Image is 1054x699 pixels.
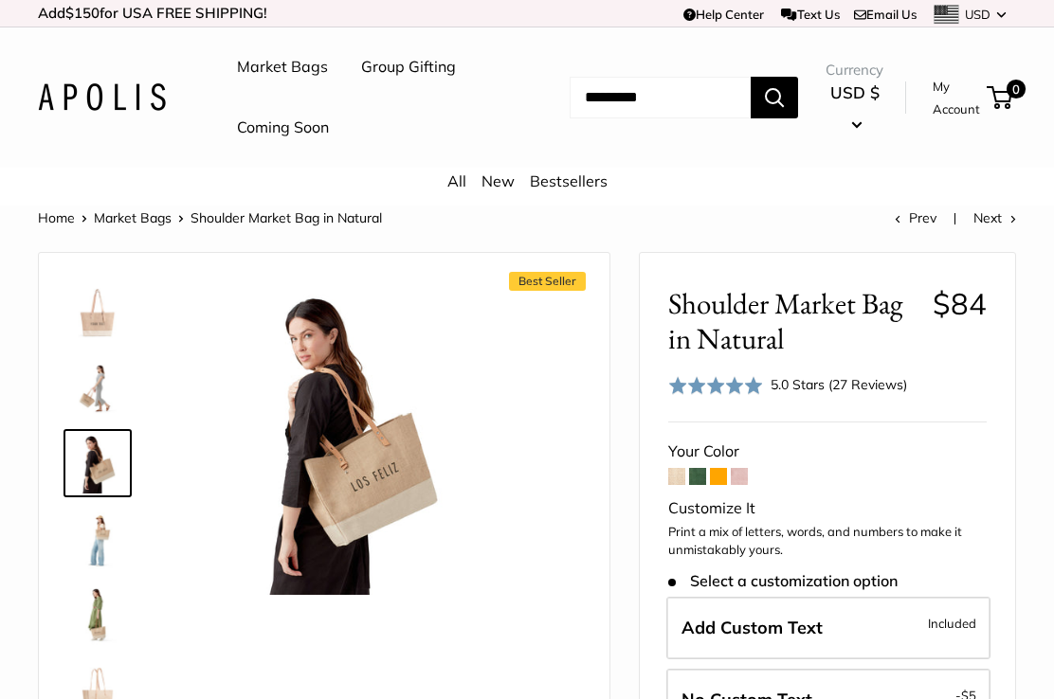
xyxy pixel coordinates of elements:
a: Text Us [781,7,839,22]
a: Home [38,209,75,226]
button: Search [751,77,798,118]
a: Shoulder Market Bag in Natural [64,278,132,346]
a: New [482,171,515,190]
span: Included [928,612,976,635]
img: Shoulder Market Bag in Natural [67,509,128,569]
p: Print a mix of letters, words, and numbers to make it unmistakably yours. [668,523,987,560]
a: Email Us [854,7,917,22]
nav: Breadcrumb [38,206,382,230]
a: Help Center [683,7,764,22]
button: USD $ [826,78,883,138]
span: USD $ [830,82,880,102]
a: Market Bags [237,53,328,81]
a: My Account [933,75,980,121]
a: Shoulder Market Bag in Natural [64,429,132,497]
div: Your Color [668,438,987,466]
a: Market Bags [94,209,172,226]
div: 5.0 Stars (27 Reviews) [668,371,907,399]
div: 5.0 Stars (27 Reviews) [771,374,907,395]
img: Shoulder Market Bag in Natural [191,281,504,595]
a: All [447,171,466,190]
label: Add Custom Text [666,597,990,659]
img: Shoulder Market Bag in Natural [67,584,128,645]
span: Select a customization option [668,572,897,590]
a: Bestsellers [530,171,608,190]
a: Coming Soon [237,114,329,142]
div: Customize It [668,494,987,523]
a: Shoulder Market Bag in Natural [64,353,132,421]
img: Shoulder Market Bag in Natural [67,357,128,418]
img: Shoulder Market Bag in Natural [67,281,128,342]
a: 0 [989,86,1012,109]
span: Best Seller [509,272,586,291]
span: $150 [65,4,100,22]
span: USD [965,7,990,22]
span: 0 [1007,80,1026,99]
span: Currency [826,57,883,83]
a: Shoulder Market Bag in Natural [64,581,132,649]
a: Next [973,209,1016,226]
span: Shoulder Market Bag in Natural [668,286,918,356]
img: Apolis [38,83,166,111]
input: Search... [570,77,751,118]
span: $84 [933,285,987,322]
a: Group Gifting [361,53,456,81]
a: Prev [895,209,936,226]
a: Shoulder Market Bag in Natural [64,505,132,573]
span: Shoulder Market Bag in Natural [191,209,382,226]
img: Shoulder Market Bag in Natural [67,433,128,493]
span: Add Custom Text [681,617,823,638]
